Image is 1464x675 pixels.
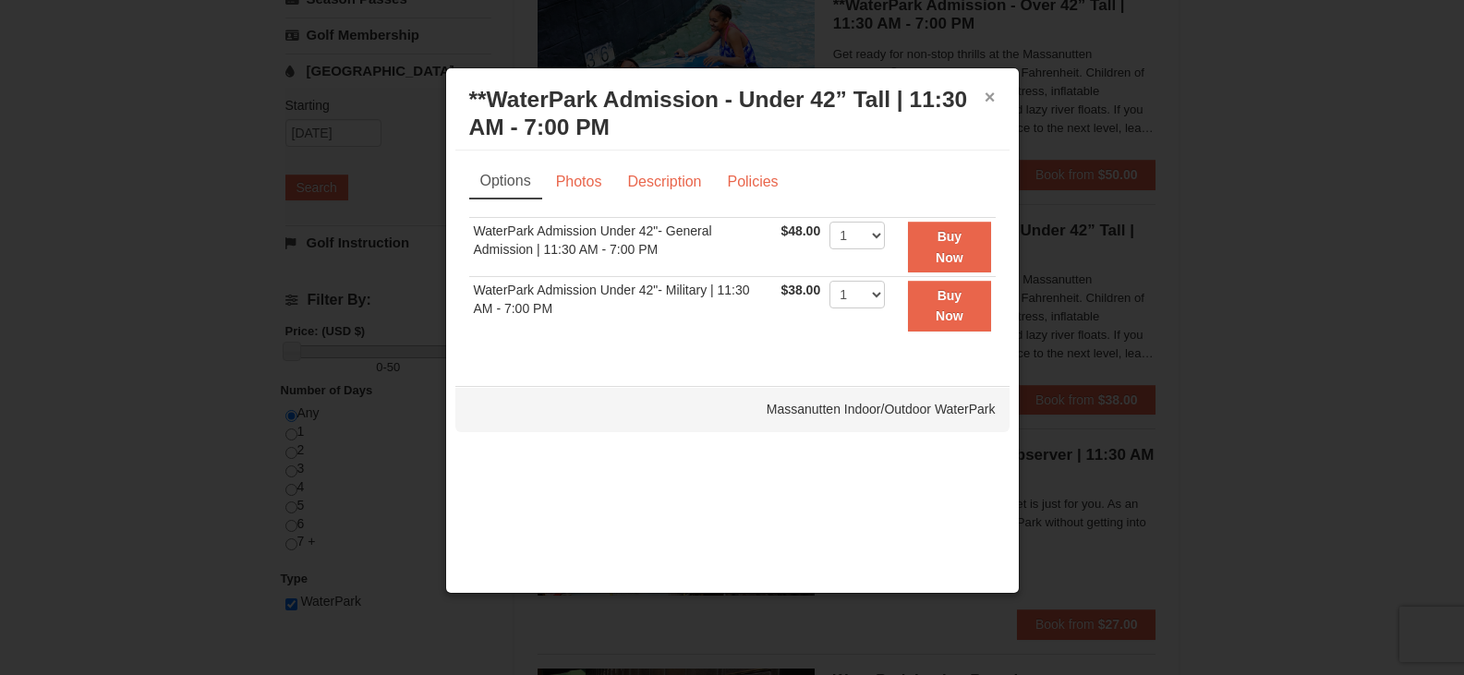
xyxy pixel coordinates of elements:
[469,276,777,334] td: WaterPark Admission Under 42"- Military | 11:30 AM - 7:00 PM
[544,164,614,199] a: Photos
[780,283,820,297] span: $38.00
[780,223,820,238] span: $48.00
[615,164,713,199] a: Description
[469,218,777,277] td: WaterPark Admission Under 42"- General Admission | 11:30 AM - 7:00 PM
[455,386,1010,432] div: Massanutten Indoor/Outdoor WaterPark
[985,88,996,106] button: ×
[936,229,963,264] strong: Buy Now
[469,86,996,141] h3: **WaterPark Admission - Under 42” Tall | 11:30 AM - 7:00 PM
[908,281,990,331] button: Buy Now
[908,222,990,272] button: Buy Now
[936,288,963,323] strong: Buy Now
[715,164,790,199] a: Policies
[469,164,542,199] a: Options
